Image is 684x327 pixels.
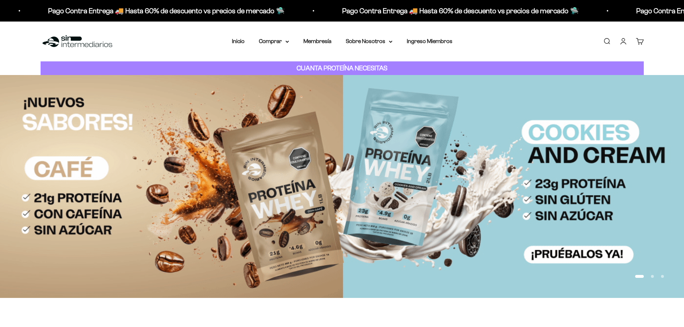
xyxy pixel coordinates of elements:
p: Pago Contra Entrega 🚚 Hasta 60% de descuento vs precios de mercado 🛸 [342,5,579,17]
a: Inicio [232,38,245,44]
a: Membresía [303,38,331,44]
summary: Sobre Nosotros [346,37,392,46]
a: Ingreso Miembros [407,38,452,44]
p: Pago Contra Entrega 🚚 Hasta 60% de descuento vs precios de mercado 🛸 [48,5,285,17]
strong: CUANTA PROTEÍNA NECESITAS [297,64,387,72]
summary: Comprar [259,37,289,46]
